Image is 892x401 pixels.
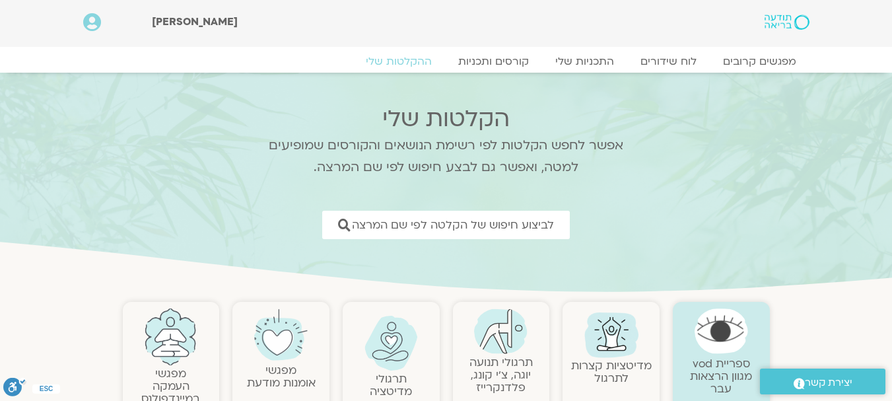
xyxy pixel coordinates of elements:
[252,135,641,178] p: אפשר לחפש הקלטות לפי רשימת הנושאים והקורסים שמופיעים למטה, ואפשר גם לבצע חיפוש לפי שם המרצה.
[627,55,710,68] a: לוח שידורים
[760,369,885,394] a: יצירת קשר
[710,55,809,68] a: מפגשים קרובים
[690,356,752,396] a: ספריית vodמגוון הרצאות עבר
[571,358,652,386] a: מדיטציות קצרות לתרגול
[352,219,554,231] span: לביצוע חיפוש של הקלטה לפי שם המרצה
[370,371,412,399] a: תרגולימדיטציה
[152,15,238,29] span: [PERSON_NAME]
[805,374,852,392] span: יצירת קשר
[322,211,570,239] a: לביצוע חיפוש של הקלטה לפי שם המרצה
[445,55,542,68] a: קורסים ותכניות
[247,363,316,390] a: מפגשיאומנות מודעת
[469,355,533,395] a: תרגולי תנועהיוגה, צ׳י קונג, פלדנקרייז
[542,55,627,68] a: התכניות שלי
[83,55,809,68] nav: Menu
[252,106,641,132] h2: הקלטות שלי
[353,55,445,68] a: ההקלטות שלי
